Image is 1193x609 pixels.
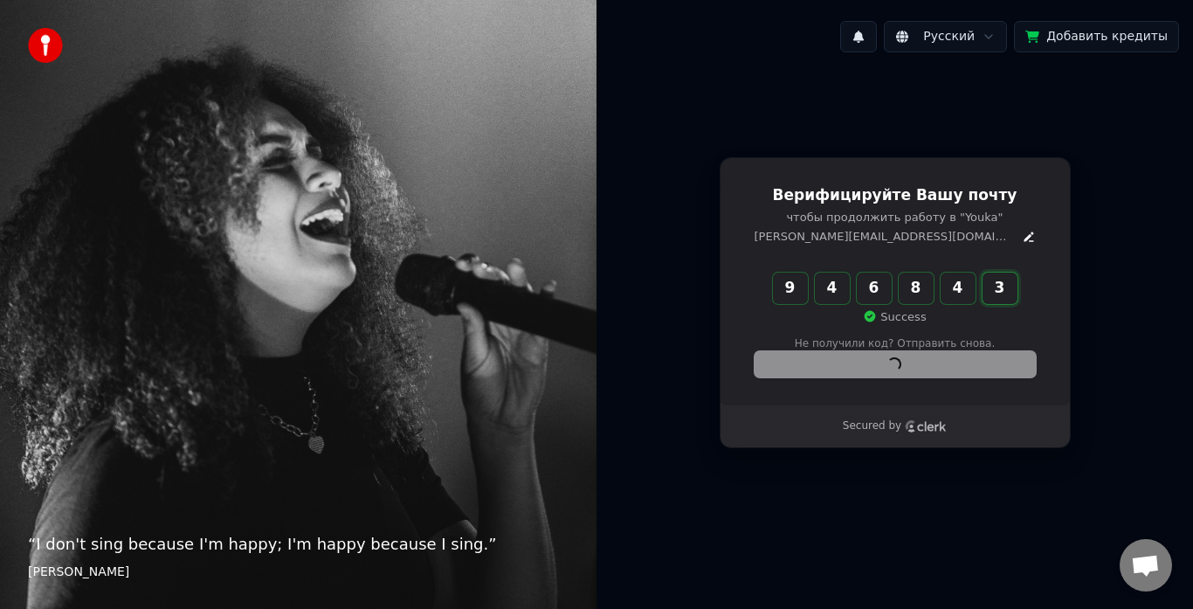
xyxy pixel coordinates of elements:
[1022,230,1036,244] button: Edit
[1014,21,1179,52] button: Добавить кредиты
[755,185,1036,206] h1: Верифицируйте Вашу почту
[863,309,926,325] p: Success
[28,564,569,581] footer: [PERSON_NAME]
[755,210,1036,225] p: чтобы продолжить работу в "Youka"
[843,419,901,433] p: Secured by
[28,532,569,557] p: “ I don't sing because I'm happy; I'm happy because I sing. ”
[755,229,1015,245] p: [PERSON_NAME][EMAIL_ADDRESS][DOMAIN_NAME]
[905,420,947,433] a: Clerk logo
[1120,539,1172,592] div: Відкритий чат
[28,28,63,63] img: youka
[773,273,1052,304] input: Enter verification code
